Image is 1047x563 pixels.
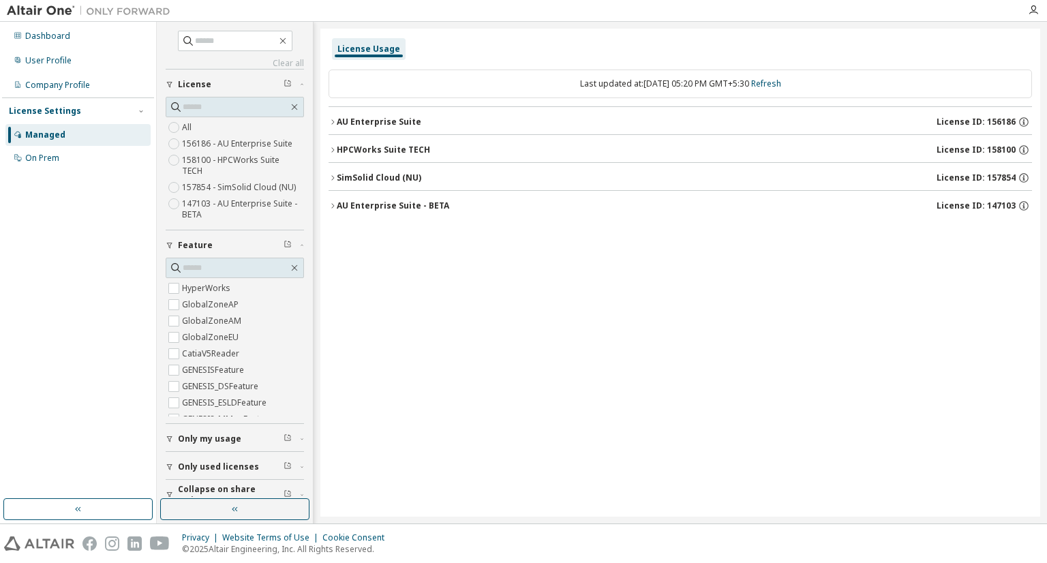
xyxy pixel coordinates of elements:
[284,79,292,90] span: Clear filter
[182,329,241,346] label: GlobalZoneEU
[182,378,261,395] label: GENESIS_DSFeature
[322,532,393,543] div: Cookie Consent
[337,44,400,55] div: License Usage
[25,31,70,42] div: Dashboard
[166,480,304,510] button: Collapse on share string
[178,433,241,444] span: Only my usage
[182,280,233,296] label: HyperWorks
[182,346,242,362] label: CatiaV5Reader
[182,395,269,411] label: GENESIS_ESLDFeature
[82,536,97,551] img: facebook.svg
[178,461,259,472] span: Only used licenses
[329,163,1032,193] button: SimSolid Cloud (NU)License ID: 157854
[182,532,222,543] div: Privacy
[937,117,1016,127] span: License ID: 156186
[25,80,90,91] div: Company Profile
[9,106,81,117] div: License Settings
[127,536,142,551] img: linkedin.svg
[182,179,299,196] label: 157854 - SimSolid Cloud (NU)
[166,424,304,454] button: Only my usage
[178,484,284,506] span: Collapse on share string
[182,362,247,378] label: GENESISFeature
[178,240,213,251] span: Feature
[222,532,322,543] div: Website Terms of Use
[937,144,1016,155] span: License ID: 158100
[166,70,304,100] button: License
[284,489,292,500] span: Clear filter
[329,70,1032,98] div: Last updated at: [DATE] 05:20 PM GMT+5:30
[284,240,292,251] span: Clear filter
[105,536,119,551] img: instagram.svg
[329,135,1032,165] button: HPCWorks Suite TECHLicense ID: 158100
[7,4,177,18] img: Altair One
[337,172,421,183] div: SimSolid Cloud (NU)
[182,296,241,313] label: GlobalZoneAP
[182,119,194,136] label: All
[937,200,1016,211] span: License ID: 147103
[182,543,393,555] p: © 2025 Altair Engineering, Inc. All Rights Reserved.
[25,153,59,164] div: On Prem
[166,230,304,260] button: Feature
[182,136,295,152] label: 156186 - AU Enterprise Suite
[337,117,421,127] div: AU Enterprise Suite
[166,452,304,482] button: Only used licenses
[4,536,74,551] img: altair_logo.svg
[25,55,72,66] div: User Profile
[25,130,65,140] div: Managed
[337,144,430,155] div: HPCWorks Suite TECH
[182,313,244,329] label: GlobalZoneAM
[178,79,211,90] span: License
[150,536,170,551] img: youtube.svg
[166,58,304,69] a: Clear all
[182,411,275,427] label: GENESIS_MMapFeature
[284,461,292,472] span: Clear filter
[751,78,781,89] a: Refresh
[329,191,1032,221] button: AU Enterprise Suite - BETALicense ID: 147103
[182,152,304,179] label: 158100 - HPCWorks Suite TECH
[337,200,449,211] div: AU Enterprise Suite - BETA
[284,433,292,444] span: Clear filter
[329,107,1032,137] button: AU Enterprise SuiteLicense ID: 156186
[182,196,304,223] label: 147103 - AU Enterprise Suite - BETA
[937,172,1016,183] span: License ID: 157854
